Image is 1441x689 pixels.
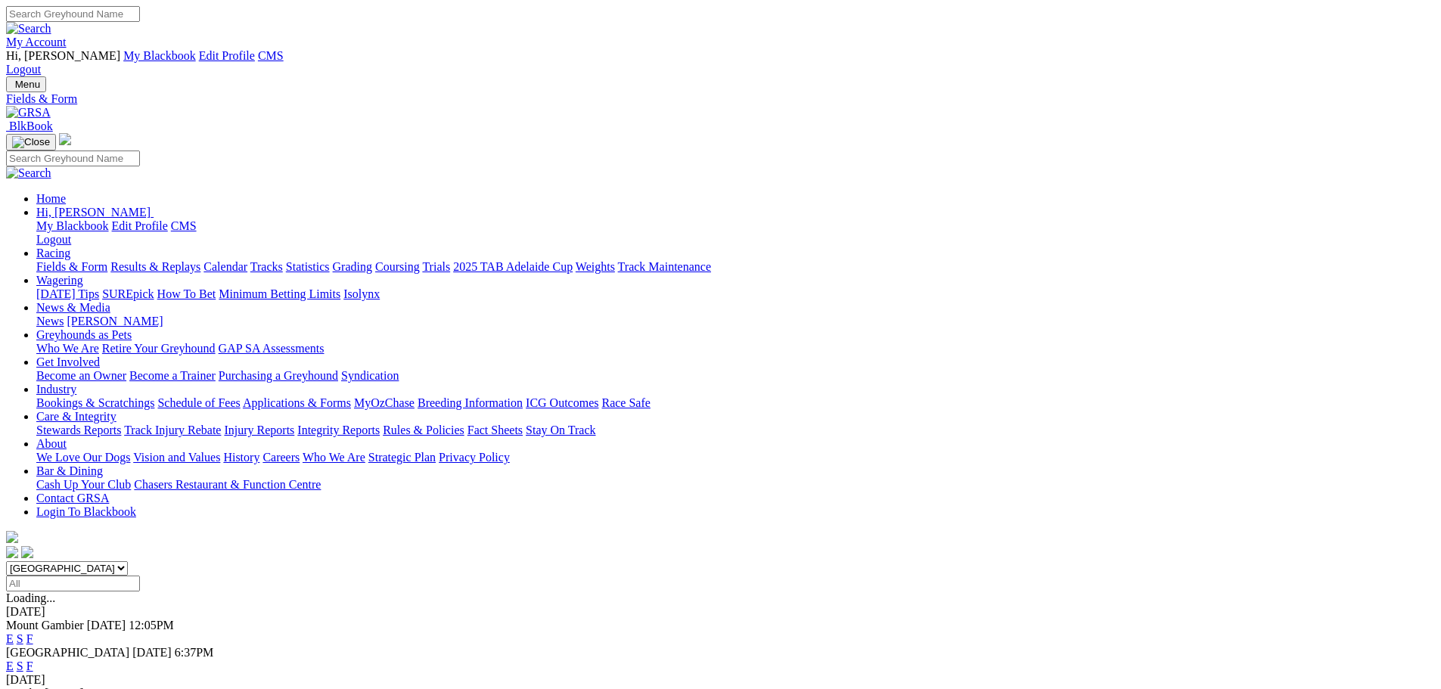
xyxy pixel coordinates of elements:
[601,396,650,409] a: Race Safe
[102,287,154,300] a: SUREpick
[6,619,84,632] span: Mount Gambier
[6,660,14,672] a: E
[286,260,330,273] a: Statistics
[6,546,18,558] img: facebook.svg
[258,49,284,62] a: CMS
[36,369,126,382] a: Become an Owner
[36,451,130,464] a: We Love Our Dogs
[157,396,240,409] a: Schedule of Fees
[112,219,168,232] a: Edit Profile
[59,133,71,145] img: logo-grsa-white.png
[36,424,1435,437] div: Care & Integrity
[375,260,420,273] a: Coursing
[87,619,126,632] span: [DATE]
[132,646,172,659] span: [DATE]
[36,206,154,219] a: Hi, [PERSON_NAME]
[26,632,33,645] a: F
[6,646,129,659] span: [GEOGRAPHIC_DATA]
[36,260,107,273] a: Fields & Form
[36,478,131,491] a: Cash Up Your Club
[36,287,1435,301] div: Wagering
[36,369,1435,383] div: Get Involved
[422,260,450,273] a: Trials
[243,396,351,409] a: Applications & Forms
[134,478,321,491] a: Chasers Restaurant & Function Centre
[618,260,711,273] a: Track Maintenance
[36,464,103,477] a: Bar & Dining
[6,531,18,543] img: logo-grsa-white.png
[199,49,255,62] a: Edit Profile
[124,424,221,436] a: Track Injury Rebate
[6,632,14,645] a: E
[36,396,1435,410] div: Industry
[224,424,294,436] a: Injury Reports
[133,451,220,464] a: Vision and Values
[15,79,40,90] span: Menu
[67,315,163,327] a: [PERSON_NAME]
[36,274,83,287] a: Wagering
[36,396,154,409] a: Bookings & Scratchings
[36,219,109,232] a: My Blackbook
[418,396,523,409] a: Breeding Information
[36,355,100,368] a: Get Involved
[6,92,1435,106] a: Fields & Form
[21,546,33,558] img: twitter.svg
[36,315,64,327] a: News
[262,451,300,464] a: Careers
[36,247,70,259] a: Racing
[383,424,464,436] a: Rules & Policies
[36,206,151,219] span: Hi, [PERSON_NAME]
[36,233,71,246] a: Logout
[576,260,615,273] a: Weights
[6,63,41,76] a: Logout
[6,576,140,591] input: Select date
[171,219,197,232] a: CMS
[129,619,174,632] span: 12:05PM
[36,219,1435,247] div: Hi, [PERSON_NAME]
[6,591,55,604] span: Loading...
[12,136,50,148] img: Close
[36,301,110,314] a: News & Media
[129,369,216,382] a: Become a Trainer
[6,49,1435,76] div: My Account
[102,342,216,355] a: Retire Your Greyhound
[17,632,23,645] a: S
[303,451,365,464] a: Who We Are
[36,315,1435,328] div: News & Media
[467,424,523,436] a: Fact Sheets
[36,424,121,436] a: Stewards Reports
[36,192,66,205] a: Home
[343,287,380,300] a: Isolynx
[17,660,23,672] a: S
[36,410,116,423] a: Care & Integrity
[297,424,380,436] a: Integrity Reports
[9,119,53,132] span: BlkBook
[36,451,1435,464] div: About
[175,646,214,659] span: 6:37PM
[526,424,595,436] a: Stay On Track
[123,49,196,62] a: My Blackbook
[36,478,1435,492] div: Bar & Dining
[6,151,140,166] input: Search
[526,396,598,409] a: ICG Outcomes
[36,260,1435,274] div: Racing
[36,342,99,355] a: Who We Are
[36,342,1435,355] div: Greyhounds as Pets
[6,106,51,119] img: GRSA
[6,134,56,151] button: Toggle navigation
[354,396,415,409] a: MyOzChase
[110,260,200,273] a: Results & Replays
[439,451,510,464] a: Privacy Policy
[341,369,399,382] a: Syndication
[6,166,51,180] img: Search
[36,505,136,518] a: Login To Blackbook
[36,328,132,341] a: Greyhounds as Pets
[453,260,573,273] a: 2025 TAB Adelaide Cup
[219,369,338,382] a: Purchasing a Greyhound
[219,287,340,300] a: Minimum Betting Limits
[368,451,436,464] a: Strategic Plan
[219,342,325,355] a: GAP SA Assessments
[6,22,51,36] img: Search
[36,437,67,450] a: About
